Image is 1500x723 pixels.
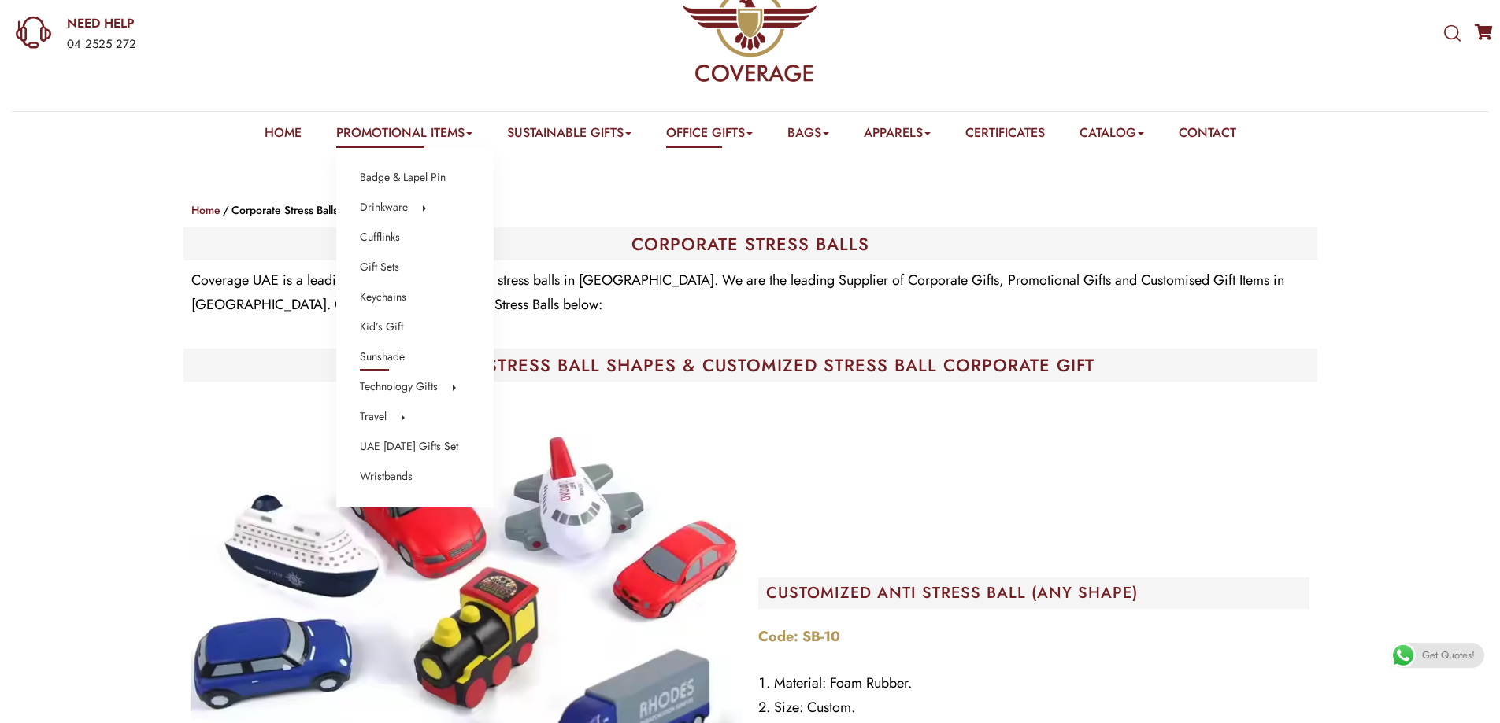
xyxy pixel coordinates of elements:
li: Size: Custom. [758,695,1309,720]
div: 04 2525 272 [67,35,492,55]
a: Sunshade [360,347,405,367]
h1: CORPORATE STRESS BALLS​ [191,235,1309,253]
a: Apparels [864,124,931,148]
a: Badge & Lapel Pin [360,168,446,188]
a: Home [191,202,220,218]
a: Home [265,124,302,148]
a: Drinkware [360,197,408,218]
strong: Code: SB-10 [758,626,840,647]
span: Get Quotes! [1422,643,1475,668]
a: Keychains [360,287,406,308]
p: Coverage UAE is a leading supplier of promotional stress balls in [GEOGRAPHIC_DATA]. We are the l... [191,268,1309,317]
h2: CUSTOMIZED ANTI STRESS BALL​ (ANY SHAPE) [766,585,1309,601]
a: Wristbands [360,467,413,487]
a: NEED HELP [67,15,492,32]
a: Kid’s Gift [360,317,403,338]
a: Certificates [965,124,1045,148]
a: Bags [787,124,829,148]
a: Sustainable Gifts [507,124,631,148]
a: Technology Gifts [360,377,438,397]
a: Catalog [1080,124,1144,148]
a: Contact [1179,124,1236,148]
a: UAE [DATE] Gifts Set [360,437,458,457]
a: Gift Sets [360,257,399,278]
h1: CUSTOM STRESS BALL SHAPES & CUSTOMIZED STRESS BALL CORPORATE GIFT [191,356,1309,374]
li: Material: Foam Rubber. [758,671,1309,695]
a: Travel [360,407,387,427]
a: Promotional Items [336,124,472,148]
a: Office Gifts [666,124,753,148]
li: Corporate Stress Balls [220,201,338,219]
a: Cufflinks [360,227,400,248]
